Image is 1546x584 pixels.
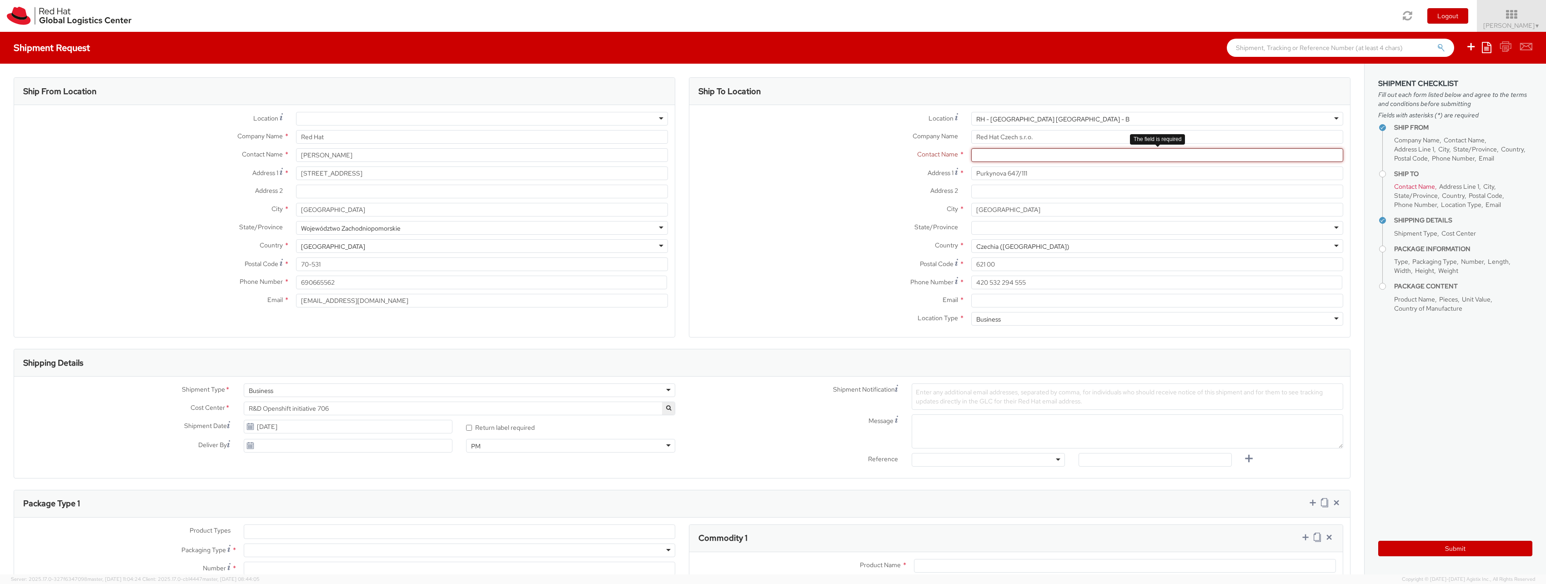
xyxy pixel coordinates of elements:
[245,260,278,268] span: Postal Code
[929,114,954,122] span: Location
[1501,145,1524,153] span: Country
[301,242,365,251] div: [GEOGRAPHIC_DATA]
[1453,145,1497,153] span: State/Province
[917,150,958,158] span: Contact Name
[1394,182,1435,191] span: Contact Name
[191,403,225,413] span: Cost Center
[868,417,893,425] span: Message
[1461,257,1484,266] span: Number
[935,241,958,249] span: Country
[1394,136,1440,144] span: Company Name
[239,223,283,231] span: State/Province
[14,43,90,53] h4: Shipment Request
[976,315,1001,324] div: Business
[1394,201,1437,209] span: Phone Number
[87,576,141,582] span: master, [DATE] 11:04:24
[930,186,958,195] span: Address 2
[1415,267,1434,275] span: Height
[1441,229,1476,237] span: Cost Center
[240,277,283,286] span: Phone Number
[1394,145,1434,153] span: Address Line 1
[1394,283,1532,290] h4: Package Content
[466,422,536,432] label: Return label required
[182,385,225,395] span: Shipment Type
[1378,80,1532,88] h3: Shipment Checklist
[181,546,226,554] span: Packaging Type
[244,402,675,415] span: R&D Openshift initiative 706
[928,169,954,177] span: Address 1
[252,169,278,177] span: Address 1
[23,87,96,96] h3: Ship From Location
[1486,201,1501,209] span: Email
[1483,21,1540,30] span: [PERSON_NAME]
[910,278,954,286] span: Phone Number
[1394,191,1438,200] span: State/Province
[1227,39,1454,57] input: Shipment, Tracking or Reference Number (at least 4 chars)
[237,132,283,140] span: Company Name
[1488,257,1509,266] span: Length
[1462,295,1491,303] span: Unit Value
[976,242,1069,251] div: Czechia ([GEOGRAPHIC_DATA])
[202,576,260,582] span: master, [DATE] 08:44:05
[249,386,273,395] div: Business
[698,534,748,543] h3: Commodity 1
[203,564,226,572] span: Number
[260,241,283,249] span: Country
[142,576,260,582] span: Client: 2025.17.0-cb14447
[918,314,958,322] span: Location Type
[23,358,83,368] h3: Shipping Details
[466,425,472,431] input: Return label required
[947,205,958,213] span: City
[1378,541,1532,556] button: Submit
[1439,182,1479,191] span: Address Line 1
[976,115,1129,124] div: RH - [GEOGRAPHIC_DATA] [GEOGRAPHIC_DATA] - B
[1394,295,1435,303] span: Product Name
[1479,154,1494,162] span: Email
[271,205,283,213] span: City
[249,404,670,413] span: R&D Openshift initiative 706
[1394,257,1408,266] span: Type
[1469,191,1502,200] span: Postal Code
[916,388,1323,405] span: Enter any additional email addresses, separated by comma, for individuals who should receive noti...
[1394,171,1532,177] h4: Ship To
[1402,576,1535,583] span: Copyright © [DATE]-[DATE] Agistix Inc., All Rights Reserved
[23,499,80,508] h3: Package Type 1
[1378,90,1532,108] span: Fill out each form listed below and agree to the terms and conditions before submitting
[1394,124,1532,131] h4: Ship From
[913,132,958,140] span: Company Name
[190,526,231,534] span: Product Types
[943,296,958,304] span: Email
[1438,267,1458,275] span: Weight
[1483,182,1494,191] span: City
[255,186,283,195] span: Address 2
[1378,111,1532,120] span: Fields with asterisks (*) are required
[1394,229,1437,237] span: Shipment Type
[1442,191,1465,200] span: Country
[253,114,278,122] span: Location
[1444,136,1485,144] span: Contact Name
[267,296,283,304] span: Email
[1394,304,1462,312] span: Country of Manufacture
[7,7,131,25] img: rh-logistics-00dfa346123c4ec078e1.svg
[1438,145,1449,153] span: City
[1412,257,1457,266] span: Packaging Type
[1441,201,1481,209] span: Location Type
[1535,22,1540,30] span: ▼
[242,150,283,158] span: Contact Name
[833,385,895,394] span: Shipment Notification
[698,87,761,96] h3: Ship To Location
[920,260,954,268] span: Postal Code
[301,224,401,233] div: Województwo Zachodniopomorskie
[868,455,898,463] span: Reference
[860,561,901,569] span: Product Name
[1439,295,1458,303] span: Pieces
[1427,8,1468,24] button: Logout
[471,442,481,451] div: PM
[198,440,227,450] span: Deliver By
[1432,154,1475,162] span: Phone Number
[1130,134,1185,145] div: The field is required
[1394,246,1532,252] h4: Package Information
[1394,267,1411,275] span: Width
[1394,217,1532,224] h4: Shipping Details
[184,421,227,431] span: Shipment Date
